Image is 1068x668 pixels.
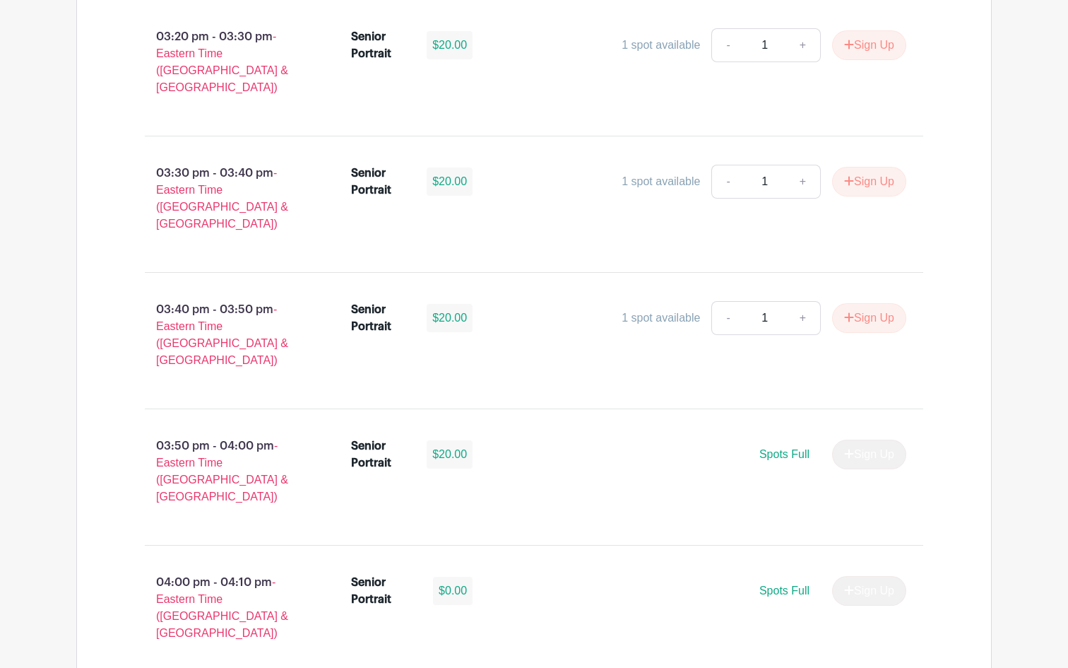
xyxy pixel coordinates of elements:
[122,159,328,238] p: 03:30 pm - 03:40 pm
[156,167,288,230] span: - Eastern Time ([GEOGRAPHIC_DATA] & [GEOGRAPHIC_DATA])
[351,28,410,62] div: Senior Portrait
[122,568,328,648] p: 04:00 pm - 04:10 pm
[622,37,700,54] div: 1 spot available
[785,301,821,335] a: +
[351,301,410,335] div: Senior Portrait
[433,577,473,605] div: $0.00
[351,438,410,471] div: Senior Portrait
[427,168,473,196] div: $20.00
[759,448,809,460] span: Spots Full
[156,303,288,366] span: - Eastern Time ([GEOGRAPHIC_DATA] & [GEOGRAPHIC_DATA])
[832,167,906,197] button: Sign Up
[711,301,744,335] a: -
[711,28,744,62] a: -
[832,30,906,60] button: Sign Up
[156,440,288,503] span: - Eastern Time ([GEOGRAPHIC_DATA] & [GEOGRAPHIC_DATA])
[122,432,328,511] p: 03:50 pm - 04:00 pm
[785,28,821,62] a: +
[156,576,288,639] span: - Eastern Time ([GEOGRAPHIC_DATA] & [GEOGRAPHIC_DATA])
[711,165,744,199] a: -
[622,173,700,190] div: 1 spot available
[156,30,288,93] span: - Eastern Time ([GEOGRAPHIC_DATA] & [GEOGRAPHIC_DATA])
[785,165,821,199] a: +
[122,23,328,102] p: 03:20 pm - 03:30 pm
[427,31,473,59] div: $20.00
[122,295,328,375] p: 03:40 pm - 03:50 pm
[427,304,473,332] div: $20.00
[427,440,473,469] div: $20.00
[351,574,417,608] div: Senior Portrait
[622,310,700,327] div: 1 spot available
[759,585,809,597] span: Spots Full
[351,165,410,199] div: Senior Portrait
[832,303,906,333] button: Sign Up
